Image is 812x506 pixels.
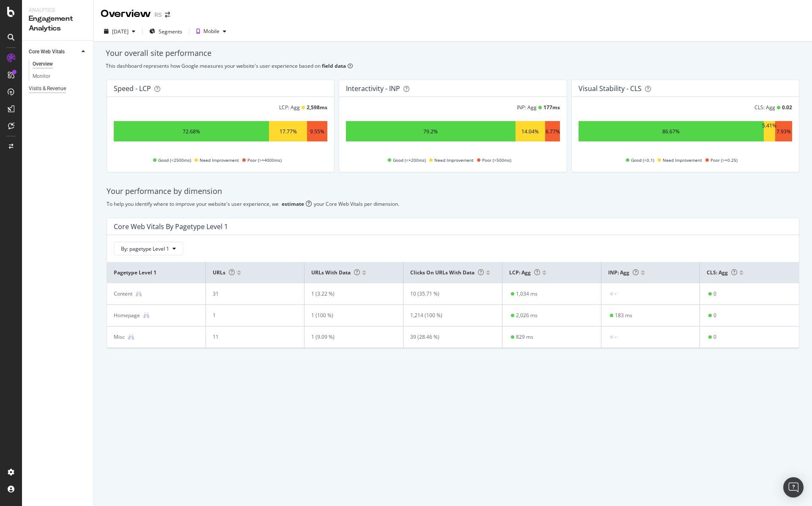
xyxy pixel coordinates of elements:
div: 72.68% [183,128,200,135]
span: Need Improvement [663,155,702,165]
div: 7.93% [776,128,791,135]
span: URLs [213,269,235,276]
div: Monitor [33,72,50,81]
div: 1 (100 %) [311,312,388,319]
div: Content [114,290,132,298]
div: Analytics [29,7,87,14]
div: Core Web Vitals [29,47,65,56]
div: Visits & Revenue [29,84,66,93]
div: 9.55% [310,128,324,135]
button: Mobile [193,25,230,38]
span: Need Improvement [434,155,474,165]
div: 2,026 ms [516,312,538,319]
button: Segments [146,25,186,38]
button: By: pagetype Level 1 [114,242,183,255]
span: LCP: Agg [509,269,540,276]
div: 829 ms [516,333,533,341]
div: INP: Agg [517,104,537,111]
div: 11 [213,333,289,341]
div: Visual Stability - CLS [579,84,642,93]
div: Homepage [114,312,140,319]
div: 1 (9.09 %) [311,333,388,341]
div: 31 [213,290,289,298]
div: 183 ms [615,312,632,319]
div: Core Web Vitals By pagetype Level 1 [114,222,228,231]
div: 5.41% [762,122,776,141]
div: Overview [33,60,53,69]
b: field data [322,62,346,69]
div: 10 (35.71 %) [410,290,487,298]
a: Monitor [33,72,88,81]
span: CLS: Agg [707,269,737,276]
div: 17.77% [280,128,297,135]
span: Segments [159,28,182,35]
div: This dashboard represents how Google measures your website's user experience based on [106,62,800,69]
span: Poor (>=0.25) [710,155,738,165]
div: 177 ms [543,104,560,111]
div: 1,214 (100 %) [410,312,487,319]
div: 0 [713,290,716,298]
div: CLS: Agg [754,104,775,111]
span: Good (<0.1) [631,155,654,165]
div: Engagement Analytics [29,14,87,33]
div: Your overall site performance [106,48,800,59]
a: Visits & Revenue [29,84,88,93]
div: 6.77% [546,128,560,135]
div: Overview [101,7,151,21]
a: Core Web Vitals [29,47,79,56]
div: 79.2% [423,128,438,135]
div: 1 (3.22 %) [311,290,388,298]
div: 0 [713,333,716,341]
div: 14.04% [521,128,539,135]
span: pagetype Level 1 [114,269,197,277]
div: Open Intercom Messenger [783,477,804,498]
div: RS [154,11,162,19]
div: Interactivity - INP [346,84,400,93]
span: Need Improvement [200,155,239,165]
div: 86.67% [662,128,680,135]
div: Mobile [203,29,219,34]
span: URLs with data [311,269,360,276]
span: Poor (>=4000ms) [247,155,282,165]
span: INP: Agg [608,269,639,276]
div: 1 [213,312,289,319]
button: [DATE] [101,25,139,38]
div: [DATE] [112,28,129,35]
div: - [615,290,617,298]
div: Misc [114,333,125,341]
div: 0 [713,312,716,319]
span: Good (<2500ms) [158,155,191,165]
div: arrow-right-arrow-left [165,12,170,18]
div: estimate [282,200,304,207]
span: By: pagetype Level 1 [121,245,169,252]
div: Your performance by dimension [107,186,799,197]
div: 1,034 ms [516,290,538,298]
a: Overview [33,60,88,69]
div: 0.02 [782,104,792,111]
div: To help you identify where to improve your website's user experience, we your Core Web Vitals per... [107,200,799,207]
div: 2,598 ms [307,104,327,111]
div: 39 (28.46 %) [410,333,487,341]
div: - [615,333,617,341]
div: LCP: Agg [279,104,300,111]
span: Good (<=200ms) [393,155,426,165]
div: Speed - LCP [114,84,151,93]
span: Clicks on URLs with data [410,269,484,276]
span: Poor (>500ms) [482,155,511,165]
